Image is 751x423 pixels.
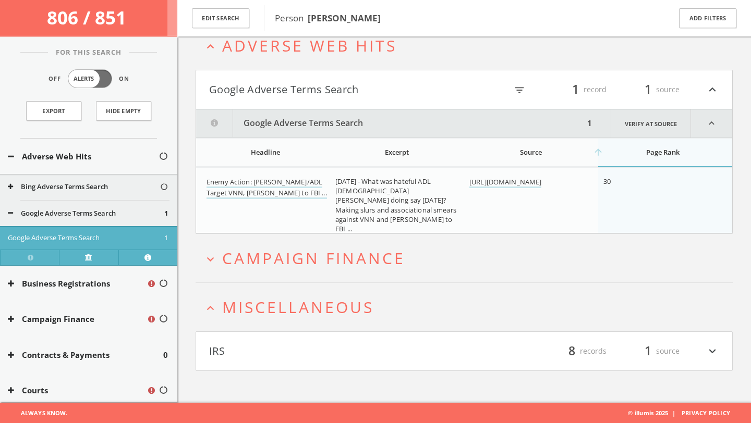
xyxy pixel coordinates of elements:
button: Hide Empty [96,101,151,121]
span: On [119,74,129,83]
span: [DATE] - What was hateful ADL [DEMOGRAPHIC_DATA] [PERSON_NAME] doing say [DATE]? Making slurs and... [335,177,456,233]
a: Enemy Action: [PERSON_NAME]/ADL Target VNN, [PERSON_NAME] to FBI ... [207,177,327,199]
a: Verify at source [611,109,691,138]
button: Contracts & Payments [8,349,163,361]
button: Bing Adverse Terms Search [8,182,160,192]
a: Verify at source [59,250,118,265]
button: Adverse Web Hits [8,151,159,163]
i: expand_less [203,301,217,315]
span: | [668,409,680,417]
a: [URL][DOMAIN_NAME] [469,177,541,188]
div: source [617,81,680,98]
button: Google Adverse Terms Search [8,233,164,243]
button: Google Adverse Terms Search [209,81,464,98]
button: Campaign Finance [8,313,147,325]
button: Google Adverse Terms Search [8,208,164,219]
a: Export [26,101,81,121]
button: Add Filters [679,8,736,29]
button: Business Registrations [8,278,147,290]
span: 30 [603,177,611,186]
i: expand_more [706,342,719,360]
span: Adverse Web Hits [222,35,397,56]
button: expand_lessMiscellaneous [203,298,733,316]
div: record [544,81,607,98]
div: Source [469,147,592,157]
span: 1 [164,233,168,243]
span: 0 [163,349,168,361]
button: Edit Search [192,8,249,29]
a: Privacy Policy [682,409,730,417]
span: 1 [164,208,168,219]
div: records [544,342,607,360]
span: 8 [564,342,580,360]
div: Excerpt [335,147,458,157]
span: Miscellaneous [222,296,374,318]
div: Headline [207,147,324,157]
button: Courts [8,384,147,396]
span: For This Search [48,47,129,58]
i: filter_list [514,84,525,96]
i: arrow_upward [593,147,603,157]
span: Person [275,12,381,24]
span: Off [49,74,61,83]
span: 1 [567,80,584,98]
button: expand_lessAdverse Web Hits [203,37,733,54]
div: grid [196,167,732,233]
button: expand_moreCampaign Finance [203,250,733,267]
div: 1 [584,109,595,138]
button: IRS [209,342,464,360]
span: 1 [640,342,656,360]
i: expand_less [203,40,217,54]
button: Google Adverse Terms Search [196,109,584,138]
span: Campaign Finance [222,247,405,269]
div: source [617,342,680,360]
div: Page Rank [603,147,722,157]
i: expand_less [706,81,719,98]
span: 806 / 851 [47,5,130,30]
b: [PERSON_NAME] [308,12,381,24]
span: 1 [640,80,656,98]
i: expand_less [691,109,732,138]
i: expand_more [203,252,217,266]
